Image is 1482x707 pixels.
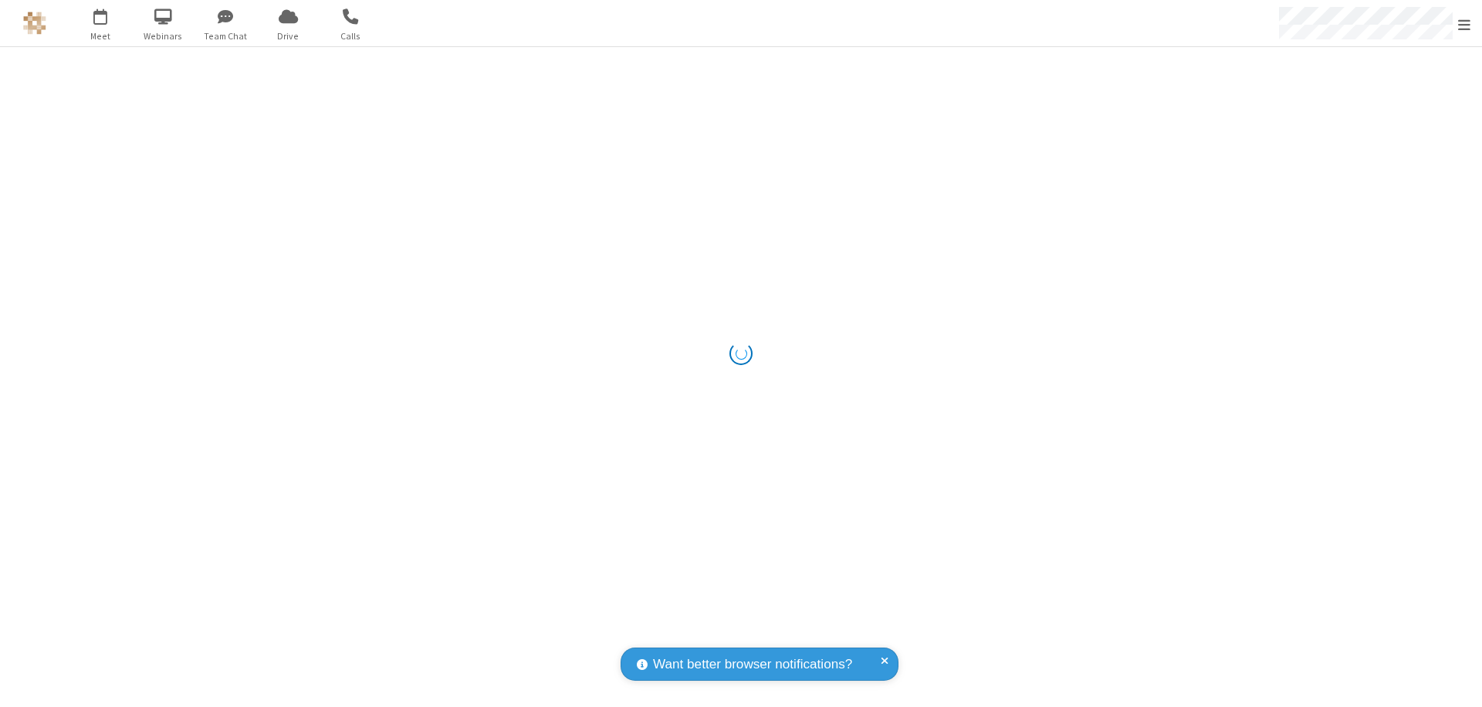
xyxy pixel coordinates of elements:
[23,12,46,35] img: QA Selenium DO NOT DELETE OR CHANGE
[653,655,852,675] span: Want better browser notifications?
[72,29,130,43] span: Meet
[259,29,317,43] span: Drive
[322,29,380,43] span: Calls
[134,29,192,43] span: Webinars
[197,29,255,43] span: Team Chat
